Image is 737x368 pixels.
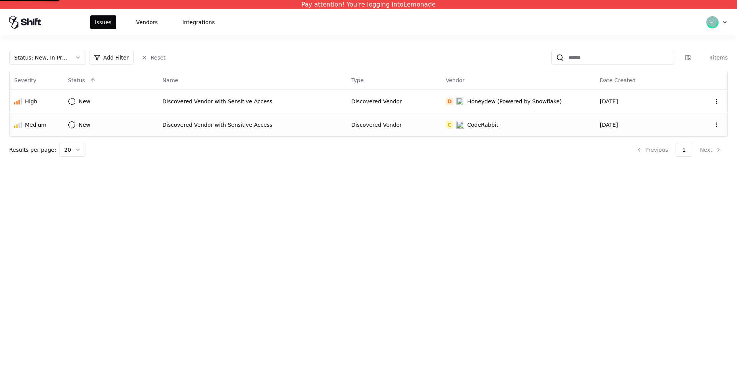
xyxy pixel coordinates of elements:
div: Date Created [600,76,636,84]
div: Discovered Vendor with Sensitive Access [162,121,342,129]
nav: pagination [630,143,728,157]
button: Vendors [132,15,162,29]
p: Results per page: [9,146,56,154]
button: Reset [137,51,170,65]
div: Discovered Vendor [351,98,436,105]
div: CodeRabbit [467,121,498,129]
div: High [25,98,37,105]
button: New [68,118,104,132]
div: Status : New, In Progress [14,54,69,61]
button: 1 [676,143,692,157]
div: Honeydew (Powered by Snowflake) [467,98,562,105]
div: [DATE] [600,98,685,105]
div: Type [351,76,364,84]
div: New [79,98,91,105]
div: New [79,121,91,129]
button: Integrations [178,15,219,29]
img: CodeRabbit [456,121,464,129]
button: Issues [90,15,116,29]
div: Severity [14,76,36,84]
div: Name [162,76,178,84]
div: D [446,98,453,105]
div: 4 items [697,54,728,61]
div: Vendor [446,76,464,84]
img: Honeydew (Powered by Snowflake) [456,98,464,105]
button: Add Filter [89,51,134,65]
div: Medium [25,121,46,129]
div: [DATE] [600,121,685,129]
div: Status [68,76,85,84]
button: New [68,94,104,108]
div: Discovered Vendor [351,121,436,129]
div: C [446,121,453,129]
div: Discovered Vendor with Sensitive Access [162,98,342,105]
